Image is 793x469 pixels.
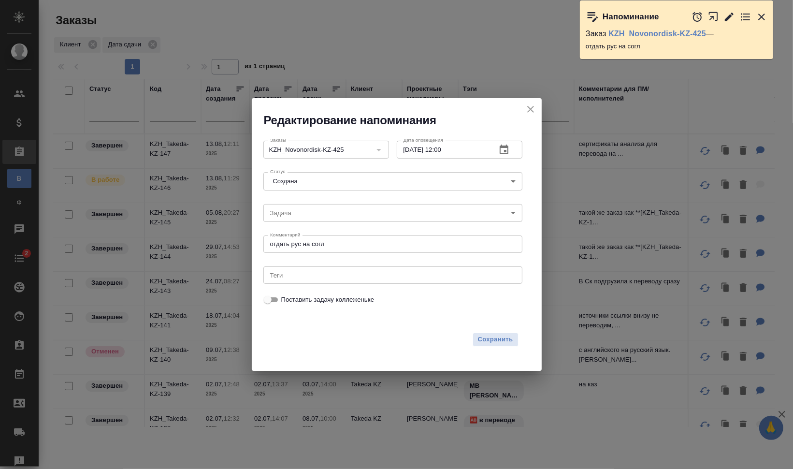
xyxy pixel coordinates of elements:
button: Редактировать [723,11,735,23]
button: Сохранить [473,333,519,347]
div: Создана [263,172,522,191]
a: KZH_Novonordisk-KZ-425 [608,29,706,38]
span: Сохранить [478,334,513,345]
textarea: отдать рус на согл [270,240,516,248]
span: Поставить задачу коллеженьке [281,295,375,305]
p: отдать рус на согл [586,42,767,51]
div: ​ [263,204,522,221]
button: Создана [270,177,301,185]
h2: Редактирование напоминания [264,113,542,128]
p: Заказ — [586,29,767,39]
button: Открыть в новой вкладке [708,6,719,27]
button: close [523,102,538,117]
button: Закрыть [756,11,767,23]
button: Перейти в todo [740,11,751,23]
button: Отложить [692,11,703,23]
p: Напоминание [603,12,659,22]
